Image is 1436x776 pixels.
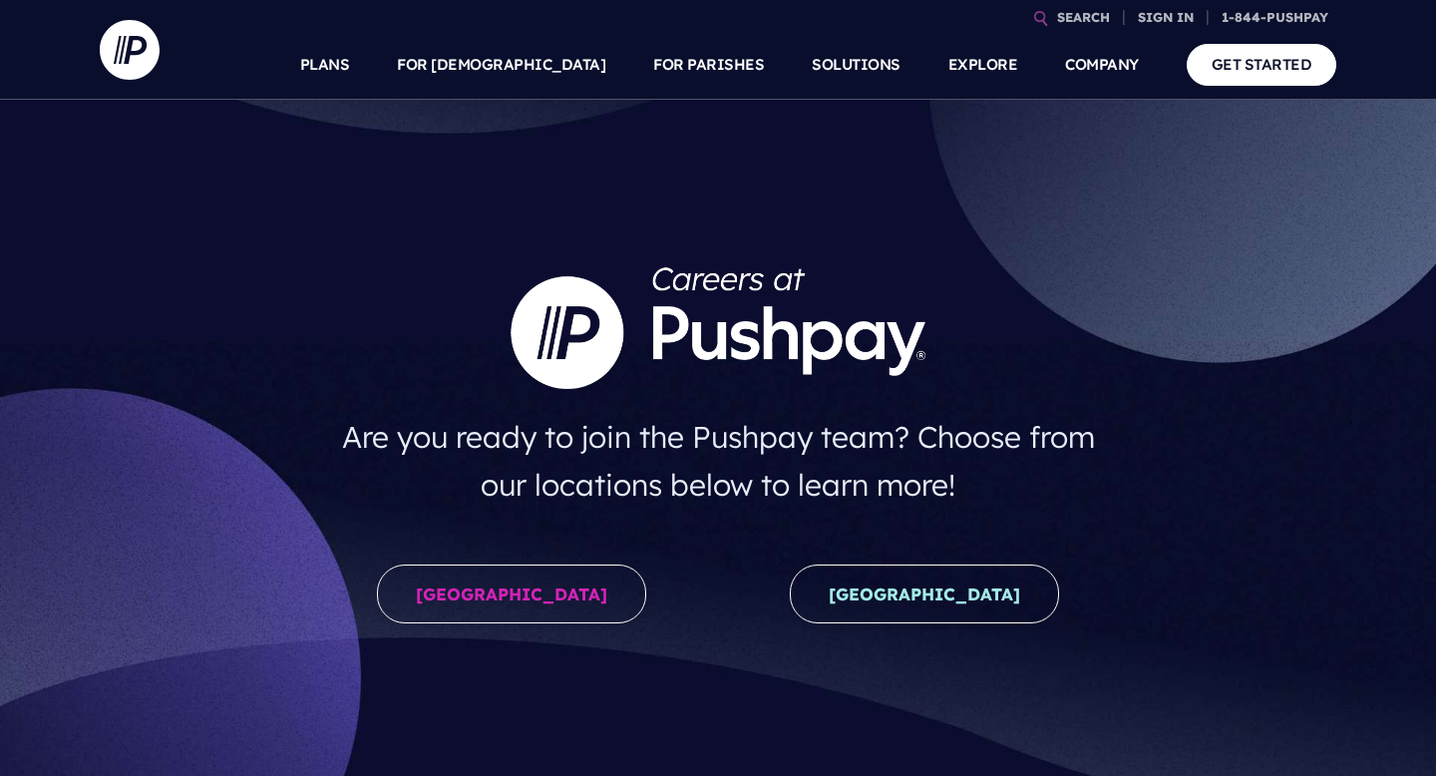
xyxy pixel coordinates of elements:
[300,30,350,100] a: PLANS
[377,565,646,623] a: [GEOGRAPHIC_DATA]
[322,405,1115,517] h4: Are you ready to join the Pushpay team? Choose from our locations below to learn more!
[1187,44,1337,85] a: GET STARTED
[653,30,764,100] a: FOR PARISHES
[812,30,900,100] a: SOLUTIONS
[397,30,605,100] a: FOR [DEMOGRAPHIC_DATA]
[948,30,1018,100] a: EXPLORE
[1065,30,1139,100] a: COMPANY
[790,565,1059,623] a: [GEOGRAPHIC_DATA]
